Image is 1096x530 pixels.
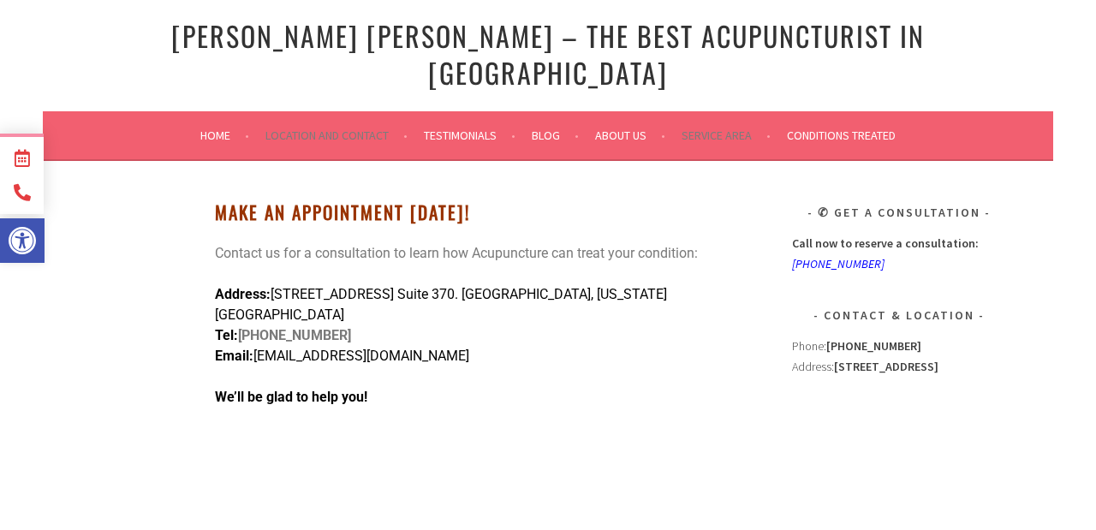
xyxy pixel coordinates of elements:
[215,327,351,364] strong: [PHONE_NUMBER]
[682,125,771,146] a: Service Area
[792,336,1006,356] div: Phone:
[215,348,253,364] strong: Email:
[792,235,979,251] strong: Call now to reserve a consultation:
[171,15,925,92] a: [PERSON_NAME] [PERSON_NAME] – The Best Acupuncturist In [GEOGRAPHIC_DATA]
[215,199,470,225] strong: Make An Appointment [DATE]!
[215,286,271,302] strong: Address:
[200,125,249,146] a: Home
[253,348,469,364] span: [EMAIL_ADDRESS][DOMAIN_NAME]
[532,125,579,146] a: Blog
[215,286,667,323] span: [STREET_ADDRESS] Suite 370. [GEOGRAPHIC_DATA], [US_STATE][GEOGRAPHIC_DATA]
[595,125,665,146] a: About Us
[792,305,1006,325] h3: Contact & Location
[834,359,938,374] strong: [STREET_ADDRESS]
[792,202,1006,223] h3: ✆ Get A Consultation
[215,243,746,264] p: Contact us for a consultation to learn how Acupuncture can treat your condition:
[792,256,885,271] a: [PHONE_NUMBER]
[215,327,238,343] span: Tel:
[265,125,408,146] a: Location and Contact
[787,125,896,146] a: Conditions Treated
[215,389,367,405] strong: We’ll be glad to help you!
[826,338,921,354] strong: [PHONE_NUMBER]
[424,125,515,146] a: Testimonials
